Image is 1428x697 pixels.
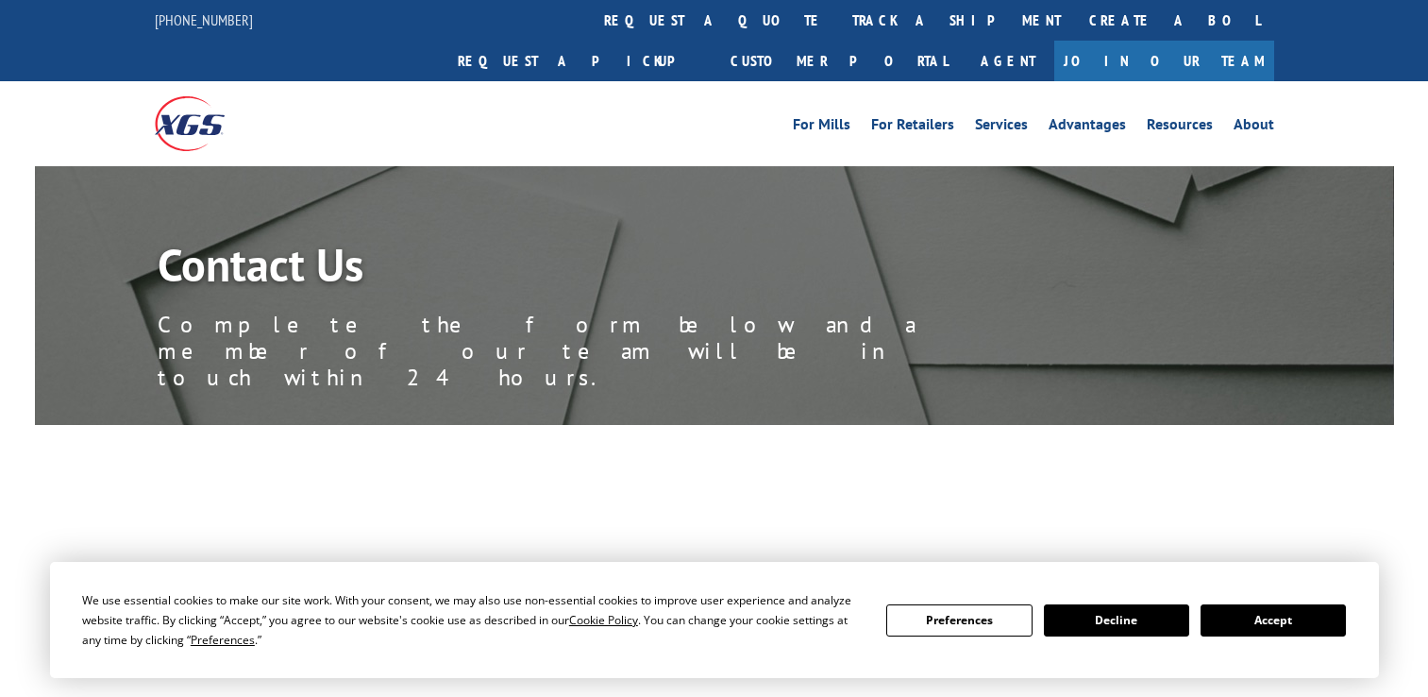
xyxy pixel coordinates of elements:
[191,632,255,648] span: Preferences
[444,41,716,81] a: Request a pickup
[886,604,1032,637] button: Preferences
[1054,41,1274,81] a: Join Our Team
[155,10,253,29] a: [PHONE_NUMBER]
[793,117,850,138] a: For Mills
[962,41,1054,81] a: Agent
[1201,604,1346,637] button: Accept
[158,312,1007,391] p: Complete the form below and a member of our team will be in touch within 24 hours.
[82,590,864,650] div: We use essential cookies to make our site work. With your consent, we may also use non-essential ...
[871,117,954,138] a: For Retailers
[158,242,1007,297] h1: Contact Us
[50,562,1379,678] div: Cookie Consent Prompt
[1147,117,1213,138] a: Resources
[569,612,638,628] span: Cookie Policy
[1049,117,1126,138] a: Advantages
[1044,604,1189,637] button: Decline
[975,117,1028,138] a: Services
[1234,117,1274,138] a: About
[716,41,962,81] a: Customer Portal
